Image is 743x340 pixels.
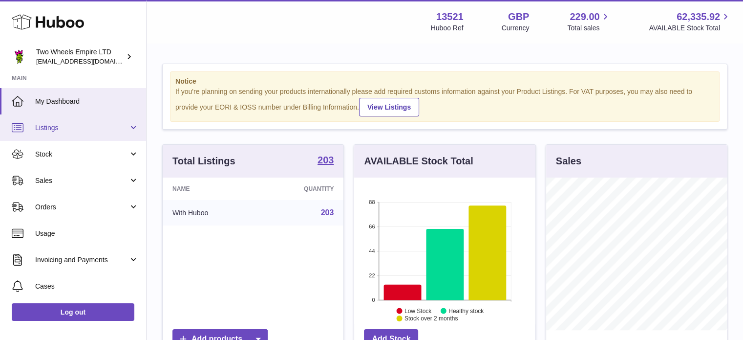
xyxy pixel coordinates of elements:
[36,57,144,65] span: [EMAIL_ADDRESS][DOMAIN_NAME]
[359,98,419,116] a: View Listings
[36,47,124,66] div: Two Wheels Empire LTD
[677,10,720,23] span: 62,335.92
[35,150,128,159] span: Stock
[570,10,599,23] span: 229.00
[404,307,432,314] text: Low Stock
[12,303,134,321] a: Log out
[35,176,128,185] span: Sales
[649,23,731,33] span: AVAILABLE Stock Total
[502,23,530,33] div: Currency
[567,10,611,33] a: 229.00 Total sales
[448,307,484,314] text: Healthy stock
[364,155,473,168] h3: AVAILABLE Stock Total
[431,23,464,33] div: Huboo Ref
[172,155,235,168] h3: Total Listings
[258,178,343,200] th: Quantity
[318,155,334,167] a: 203
[35,255,128,265] span: Invoicing and Payments
[508,10,529,23] strong: GBP
[318,155,334,165] strong: 203
[35,203,128,212] span: Orders
[369,199,375,205] text: 88
[369,224,375,229] text: 66
[321,208,334,217] a: 203
[372,297,375,303] text: 0
[35,97,139,106] span: My Dashboard
[175,87,714,116] div: If you're planning on sending your products internationally please add required customs informati...
[163,200,258,226] td: With Huboo
[175,77,714,86] strong: Notice
[35,282,139,291] span: Cases
[369,248,375,254] text: 44
[12,49,26,64] img: internalAdmin-13521@internal.huboo.com
[436,10,464,23] strong: 13521
[567,23,611,33] span: Total sales
[556,155,581,168] h3: Sales
[369,272,375,278] text: 22
[35,123,128,133] span: Listings
[35,229,139,238] span: Usage
[163,178,258,200] th: Name
[404,315,458,322] text: Stock over 2 months
[649,10,731,33] a: 62,335.92 AVAILABLE Stock Total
